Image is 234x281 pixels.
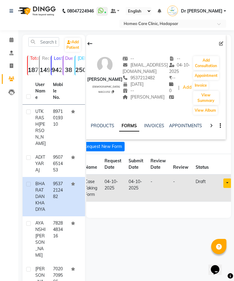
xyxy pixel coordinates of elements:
a: APPOINTMENTS [169,123,202,128]
th: Review Date [147,154,169,175]
p: Recent [42,56,50,61]
button: Invoice [193,81,208,90]
span: -- [122,56,134,61]
th: Status [192,154,212,175]
button: View Album [193,106,218,115]
img: avatar [96,56,114,74]
td: - [147,175,169,202]
span: [EMAIL_ADDRESS][DOMAIN_NAME] [122,62,168,74]
td: - [169,175,192,202]
strong: 1498 [40,66,50,74]
div: MAG1152 [90,89,122,94]
span: | [178,85,179,91]
strong: 38 [63,66,73,74]
div: Back to Client [83,38,96,49]
span: [PERSON_NAME] [122,94,165,100]
span: BHARATDAN [35,181,45,199]
td: Case Taking Form [81,175,101,202]
a: Add Patient [65,38,81,52]
td: 7828483416 [49,216,67,262]
span: -- [122,88,134,93]
strong: 18732 [28,66,38,74]
td: 8971019310 [49,105,67,150]
p: [DEMOGRAPHIC_DATA] [78,56,85,61]
a: PRODUCTS [91,123,114,128]
th: Request Date [101,154,125,175]
td: draft [192,175,212,202]
span: [DATE] [122,81,144,87]
a: Add [182,83,193,92]
span: -- [169,56,181,61]
img: Dr Pooja Doshi [167,5,178,16]
strong: 2508 [75,66,85,74]
td: 04-10-2025 [101,175,125,202]
th: User Name [32,78,49,105]
td: 04-10-2025 [125,175,147,202]
p: Due [65,56,73,61]
input: Search by Name/Mobile/Email/Code [28,37,59,47]
iframe: chat widget [208,257,228,275]
span: -- [169,75,175,81]
span: [DEMOGRAPHIC_DATA] [92,85,120,88]
strong: 942 [51,66,62,74]
div: [PERSON_NAME] [87,76,122,83]
th: Review [169,154,192,175]
span: ADITYA [35,154,45,166]
p: Total [30,56,38,61]
td: 9507651453 [49,150,67,177]
button: Add Consultation [193,56,219,70]
button: View Summary [193,91,219,105]
span: [PERSON_NAME] [35,121,46,146]
p: Lost [54,56,62,61]
b: 08047224946 [67,2,94,20]
span: Dr [PERSON_NAME] [181,8,222,14]
span: UTKRASH [35,109,44,127]
th: Submit Date [125,154,147,175]
span: 04-10-2025 [169,62,190,74]
span: [PERSON_NAME] [35,233,45,258]
span: ₹ [169,75,172,81]
span: AYANSHI [35,220,46,232]
button: Request New Form [81,142,125,151]
td: 9537212482 [49,177,67,216]
span: 0 [169,81,176,93]
button: Appointment [193,71,219,80]
img: logo [16,2,57,20]
th: Mobile No. [49,78,67,105]
a: INVOICES [144,123,164,128]
a: FORMS [119,121,139,131]
span: KHADIYA [35,200,45,212]
span: 9537212482 [122,75,155,81]
th: Name [81,154,101,175]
